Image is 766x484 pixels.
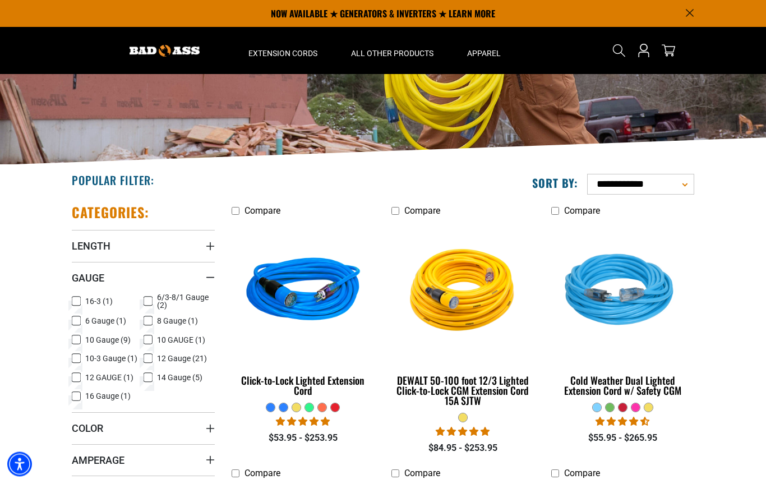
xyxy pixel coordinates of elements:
span: 6/3-8/1 Gauge (2) [157,294,211,310]
span: 10-3 Gauge (1) [85,355,137,363]
span: Compare [244,468,280,479]
span: 12 Gauge (21) [157,355,207,363]
span: Amperage [72,454,124,467]
div: Cold Weather Dual Lighted Extension Cord w/ Safety CGM [551,376,694,396]
summary: All Other Products [334,27,450,74]
span: 10 GAUGE (1) [157,337,205,344]
img: A coiled yellow extension cord with a plug and connector at each end, designed for outdoor use. [392,228,533,357]
span: 10 Gauge (9) [85,337,131,344]
a: A coiled yellow extension cord with a plug and connector at each end, designed for outdoor use. D... [391,222,534,413]
h1: Extension Cords [72,42,481,75]
span: 4.87 stars [276,417,330,427]
summary: Gauge [72,262,215,294]
div: Accessibility Menu [7,452,32,477]
span: 16 Gauge (1) [85,393,131,400]
span: Apparel [467,48,501,58]
span: 12 GAUGE (1) [85,374,133,382]
span: Compare [404,206,440,216]
span: 16-3 (1) [85,298,113,306]
span: Compare [404,468,440,479]
img: blue [233,228,374,357]
span: All Other Products [351,48,433,58]
a: Open this option [635,27,653,74]
div: $53.95 - $253.95 [232,432,375,445]
a: Light Blue Cold Weather Dual Lighted Extension Cord w/ Safety CGM [551,222,694,403]
div: DEWALT 50-100 foot 12/3 Lighted Click-to-Lock CGM Extension Cord 15A SJTW [391,376,534,406]
summary: Apparel [450,27,518,74]
span: Compare [564,206,600,216]
span: Length [72,240,110,253]
div: $84.95 - $253.95 [391,442,534,455]
span: 4.62 stars [596,417,649,427]
label: Sort by: [532,176,578,191]
span: Extension Cords [248,48,317,58]
span: Gauge [72,272,104,285]
img: Bad Ass Extension Cords [130,45,200,57]
span: 4.84 stars [436,427,490,437]
span: 6 Gauge (1) [85,317,126,325]
h2: Categories: [72,204,149,222]
summary: Amperage [72,445,215,476]
span: 14 Gauge (5) [157,374,202,382]
summary: Color [72,413,215,444]
span: Color [72,422,103,435]
summary: Search [610,42,628,59]
a: blue Click-to-Lock Lighted Extension Cord [232,222,375,403]
summary: Extension Cords [232,27,334,74]
span: Compare [564,468,600,479]
div: Click-to-Lock Lighted Extension Cord [232,376,375,396]
span: Compare [244,206,280,216]
img: Light Blue [552,228,693,357]
summary: Length [72,231,215,262]
h2: Popular Filter: [72,173,154,188]
a: cart [659,44,677,57]
div: $55.95 - $265.95 [551,432,694,445]
span: 8 Gauge (1) [157,317,198,325]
